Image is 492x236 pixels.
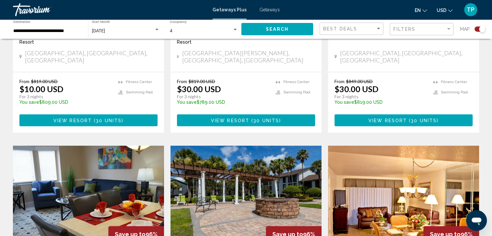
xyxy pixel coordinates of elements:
[334,84,378,94] p: $30.00 USD
[177,39,191,45] span: Resort
[368,118,407,123] span: View Resort
[467,6,475,13] span: TP
[415,8,421,13] span: en
[25,49,158,64] span: [GEOGRAPHIC_DATA], [GEOGRAPHIC_DATA], [GEOGRAPHIC_DATA]
[259,7,280,12] a: Getaways
[19,100,112,105] p: $809.00 USD
[126,90,153,94] span: Swimming Pool
[334,79,344,84] span: From
[253,118,279,123] span: 30 units
[177,94,269,100] p: For 3 nights
[334,100,354,105] span: You save
[466,210,487,231] iframe: Button to launch messaging window
[177,114,315,126] button: View Resort(30 units)
[393,27,415,32] span: Filters
[19,39,34,45] span: Resort
[323,26,381,32] mat-select: Sort by
[92,28,105,33] span: [DATE]
[323,26,357,31] span: Best Deals
[126,80,152,84] span: Fitness Center
[334,94,427,100] p: For 3 nights
[411,118,437,123] span: 30 units
[334,114,473,126] button: View Resort(30 units)
[249,118,281,123] span: ( )
[92,118,124,123] span: ( )
[441,90,468,94] span: Swimming Pool
[441,80,467,84] span: Fitness Center
[19,114,158,126] button: View Resort(30 units)
[19,100,39,105] span: You save
[462,3,479,16] button: User Menu
[340,49,473,64] span: [GEOGRAPHIC_DATA], [GEOGRAPHIC_DATA], [GEOGRAPHIC_DATA]
[460,25,470,34] span: Map
[177,100,269,105] p: $789.00 USD
[182,49,315,64] span: [GEOGRAPHIC_DATA][PERSON_NAME], [GEOGRAPHIC_DATA], [GEOGRAPHIC_DATA]
[19,79,29,84] span: From
[241,23,313,35] button: Search
[334,100,427,105] p: $819.00 USD
[390,23,454,36] button: Filter
[19,84,63,94] p: $10.00 USD
[96,118,122,123] span: 30 units
[177,100,197,105] span: You save
[177,79,187,84] span: From
[177,84,221,94] p: $30.00 USD
[437,8,446,13] span: USD
[211,118,249,123] span: View Resort
[437,5,453,15] button: Change currency
[19,94,112,100] p: For 3 nights
[407,118,439,123] span: ( )
[53,118,92,123] span: View Resort
[13,3,206,16] a: Travorium
[189,79,215,84] span: $819.00 USD
[266,27,289,32] span: Search
[346,79,373,84] span: $849.00 USD
[283,80,310,84] span: Fitness Center
[415,5,427,15] button: Change language
[31,79,58,84] span: $819.00 USD
[283,90,310,94] span: Swimming Pool
[170,28,172,33] span: 4
[213,7,246,12] a: Getaways Plus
